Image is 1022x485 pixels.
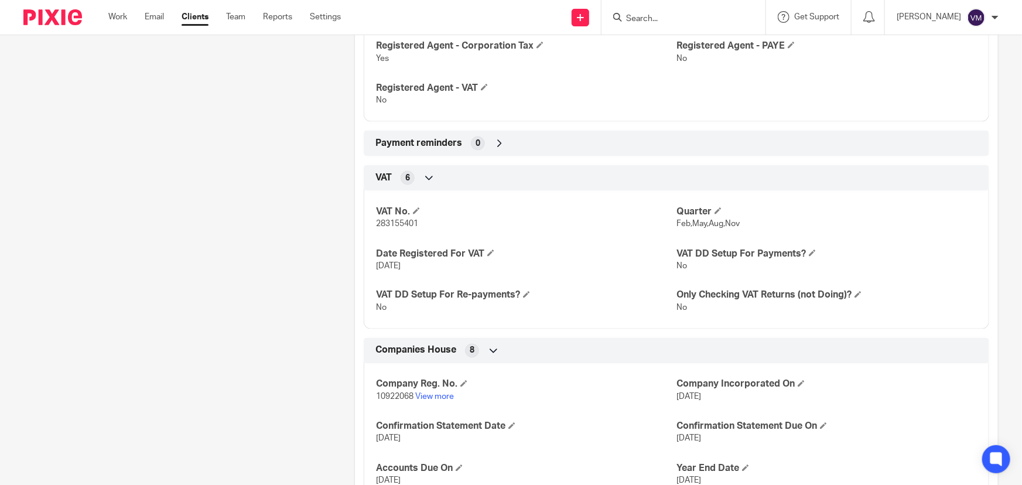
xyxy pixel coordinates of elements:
a: View more [415,393,454,401]
span: [DATE] [376,435,401,443]
p: [PERSON_NAME] [897,11,961,23]
span: Payment reminders [375,137,462,149]
span: [DATE] [676,477,701,485]
span: Companies House [375,344,456,357]
h4: Company Incorporated On [676,378,977,391]
h4: Confirmation Statement Date [376,421,676,433]
a: Work [108,11,127,23]
span: 6 [405,172,410,184]
h4: Accounts Due On [376,463,676,475]
span: Feb,May,Aug,Nov [676,220,740,228]
a: Email [145,11,164,23]
span: [DATE] [376,477,401,485]
a: Settings [310,11,341,23]
span: [DATE] [676,435,701,443]
h4: VAT No. [376,206,676,218]
h4: Only Checking VAT Returns (not Doing)? [676,289,977,302]
span: No [676,54,687,63]
a: Clients [182,11,208,23]
input: Search [625,14,730,25]
span: 283155401 [376,220,418,228]
span: [DATE] [676,393,701,401]
h4: Confirmation Statement Due On [676,421,977,433]
span: No [676,304,687,312]
img: Pixie [23,9,82,25]
span: 8 [470,345,474,357]
h4: VAT DD Setup For Payments? [676,248,977,260]
h4: Quarter [676,206,977,218]
span: Yes [376,54,389,63]
a: Team [226,11,245,23]
h4: Company Reg. No. [376,378,676,391]
span: No [376,96,387,104]
a: Reports [263,11,292,23]
h4: Registered Agent - PAYE [676,40,977,52]
h4: Year End Date [676,463,977,475]
span: VAT [375,172,392,184]
span: 0 [476,138,480,149]
h4: Date Registered For VAT [376,248,676,260]
h4: VAT DD Setup For Re-payments? [376,289,676,302]
span: No [376,304,387,312]
span: 10922068 [376,393,413,401]
span: No [676,262,687,270]
h4: Registered Agent - VAT [376,82,676,94]
h4: Registered Agent - Corporation Tax [376,40,676,52]
span: [DATE] [376,262,401,270]
img: svg%3E [967,8,986,27]
span: Get Support [794,13,839,21]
